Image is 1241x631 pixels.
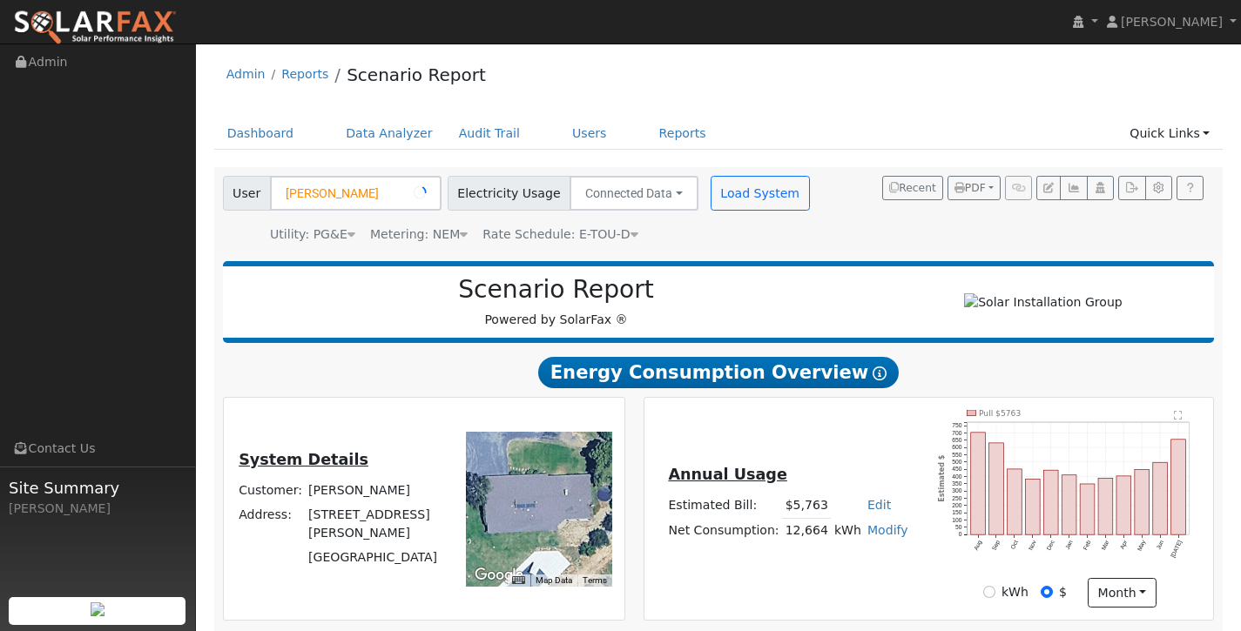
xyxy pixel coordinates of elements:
[665,493,782,518] td: Estimated Bill:
[536,574,572,587] button: Map Data
[948,176,1001,200] button: PDF
[953,495,962,501] text: 250
[953,452,962,458] text: 550
[1044,470,1059,534] rect: onclick=""
[1136,539,1148,552] text: May
[953,487,962,493] text: 300
[214,117,307,150] a: Dashboard
[1145,176,1172,200] button: Settings
[973,539,983,551] text: Aug
[370,225,468,244] div: Metering: NEM
[482,227,637,241] span: Alias: HETOUD
[333,117,446,150] a: Data Analyzer
[1177,176,1204,200] a: Help Link
[1028,539,1038,551] text: Nov
[882,176,943,200] button: Recent
[1064,539,1074,550] text: Jan
[668,466,786,483] u: Annual Usage
[1098,478,1113,534] rect: onclick=""
[873,366,887,380] i: Show Help
[1116,476,1131,534] rect: onclick=""
[226,67,266,81] a: Admin
[1121,15,1223,29] span: [PERSON_NAME]
[306,546,448,570] td: [GEOGRAPHIC_DATA]
[953,422,962,428] text: 750
[448,176,570,211] span: Electricity Usage
[239,451,368,468] u: System Details
[953,509,962,515] text: 150
[1009,539,1019,550] text: Oct
[1174,410,1182,420] text: 
[538,357,899,388] span: Energy Consumption Overview
[1153,462,1168,534] rect: onclick=""
[347,64,486,85] a: Scenario Report
[232,275,881,329] div: Powered by SolarFax ®
[583,575,607,585] a: Terms
[1046,539,1056,551] text: Dec
[831,518,864,543] td: kWh
[270,225,355,244] div: Utility: PG&E
[1036,176,1061,200] button: Edit User
[1171,440,1186,534] rect: onclick=""
[13,10,177,46] img: SolarFax
[953,437,962,443] text: 650
[954,182,986,194] span: PDF
[991,539,1002,551] text: Sep
[470,564,528,587] img: Google
[236,503,306,546] td: Address:
[953,444,962,450] text: 600
[953,430,962,436] text: 700
[1156,539,1165,550] text: Jun
[983,586,995,598] input: kWh
[953,502,962,508] text: 200
[570,176,698,211] button: Connected Data
[711,176,810,211] button: Load System
[1059,583,1067,601] label: $
[1170,539,1184,559] text: [DATE]
[1118,176,1145,200] button: Export Interval Data
[512,574,524,587] button: Keyboard shortcuts
[964,293,1123,312] img: Solar Installation Group
[938,454,946,502] text: Estimated $
[867,498,891,512] a: Edit
[959,531,962,537] text: 0
[867,523,908,537] a: Modify
[971,433,986,534] rect: onclick=""
[1101,539,1111,551] text: Mar
[955,524,962,530] text: 50
[953,466,962,472] text: 450
[1002,583,1029,601] label: kWh
[953,459,962,465] text: 500
[91,602,105,616] img: retrieve
[1116,117,1223,150] a: Quick Links
[953,517,962,523] text: 100
[1135,469,1150,534] rect: onclick=""
[1080,484,1095,534] rect: onclick=""
[236,478,306,502] td: Customer:
[665,518,782,543] td: Net Consumption:
[1119,539,1130,551] text: Apr
[559,117,620,150] a: Users
[446,117,533,150] a: Audit Trail
[646,117,719,150] a: Reports
[953,480,962,487] text: 350
[1088,578,1157,608] button: month
[470,564,528,587] a: Open this area in Google Maps (opens a new window)
[270,176,442,211] input: Select a User
[306,503,448,546] td: [STREET_ADDRESS][PERSON_NAME]
[1041,586,1053,598] input: $
[989,443,1004,534] rect: onclick=""
[240,275,872,305] h2: Scenario Report
[1008,469,1022,534] rect: onclick=""
[1060,176,1087,200] button: Multi-Series Graph
[979,408,1021,418] text: Pull $5763
[953,473,962,480] text: 400
[1026,479,1041,534] rect: onclick=""
[1083,539,1092,551] text: Feb
[1062,475,1077,534] rect: onclick=""
[223,176,271,211] span: User
[9,500,186,518] div: [PERSON_NAME]
[9,476,186,500] span: Site Summary
[281,67,328,81] a: Reports
[782,493,831,518] td: $5,763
